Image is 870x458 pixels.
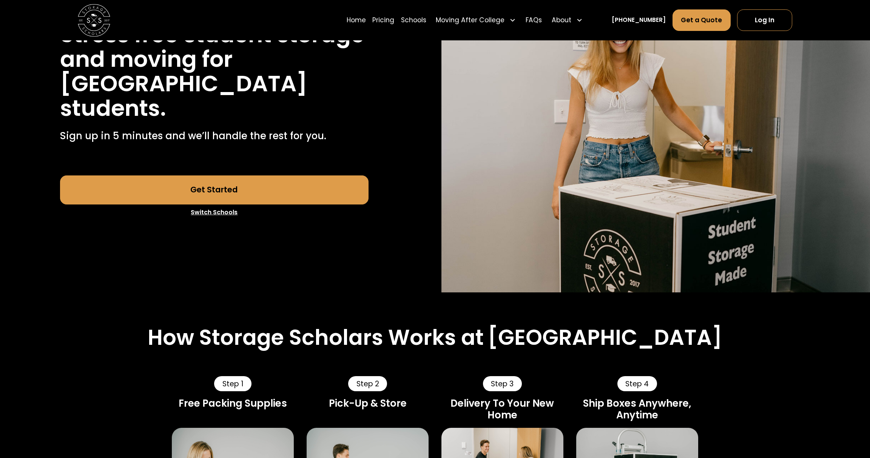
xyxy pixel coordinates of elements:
p: Sign up in 5 minutes and we’ll handle the rest for you. [60,129,326,143]
div: About [552,15,571,25]
h1: Stress free student storage and moving for [60,22,369,71]
a: Switch Schools [60,204,369,220]
div: Step 1 [214,376,251,391]
a: Get a Quote [673,9,731,31]
div: Pick-Up & Store [307,398,429,409]
img: Storage Scholars main logo [78,4,110,37]
h2: How Storage Scholars Works at [148,325,484,350]
div: Delivery To Your New Home [441,398,563,421]
div: Step 3 [483,376,522,391]
h1: [GEOGRAPHIC_DATA] [60,71,307,96]
div: Step 4 [617,376,657,391]
a: Schools [401,9,426,32]
div: Free Packing Supplies [172,398,294,409]
div: About [548,9,586,32]
div: Moving After College [433,9,519,32]
div: Moving After College [436,15,504,25]
div: Ship Boxes Anywhere, Anytime [576,398,698,421]
h2: [GEOGRAPHIC_DATA] [487,325,722,350]
a: Pricing [372,9,394,32]
h1: students. [60,96,166,120]
a: Home [347,9,366,32]
a: Log In [737,9,792,31]
a: Get Started [60,175,369,204]
div: Step 2 [348,376,387,391]
a: FAQs [526,9,542,32]
a: [PHONE_NUMBER] [612,16,666,25]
